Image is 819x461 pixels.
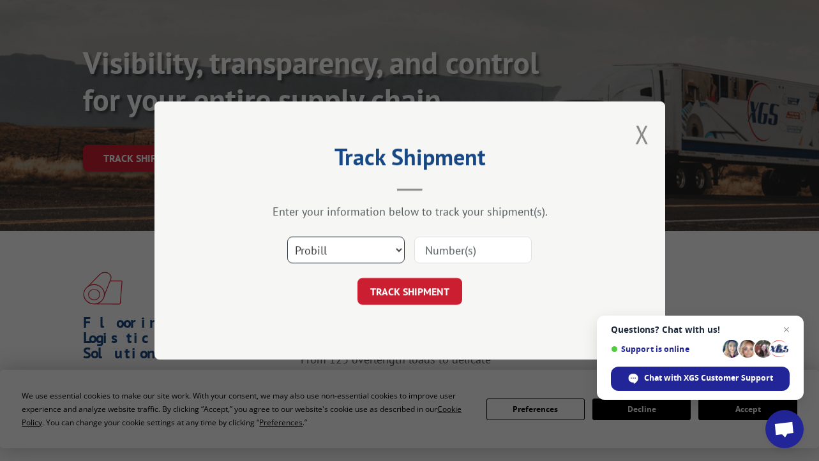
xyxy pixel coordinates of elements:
span: Close chat [779,322,794,337]
h2: Track Shipment [218,148,601,172]
div: Chat with XGS Customer Support [611,367,790,391]
input: Number(s) [414,237,532,263]
div: Enter your information below to track your shipment(s). [218,204,601,219]
div: Open chat [765,410,804,448]
span: Chat with XGS Customer Support [644,372,773,384]
button: TRACK SHIPMENT [357,278,462,305]
span: Questions? Chat with us! [611,325,790,335]
button: Close modal [635,117,649,151]
span: Support is online [611,344,718,354]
